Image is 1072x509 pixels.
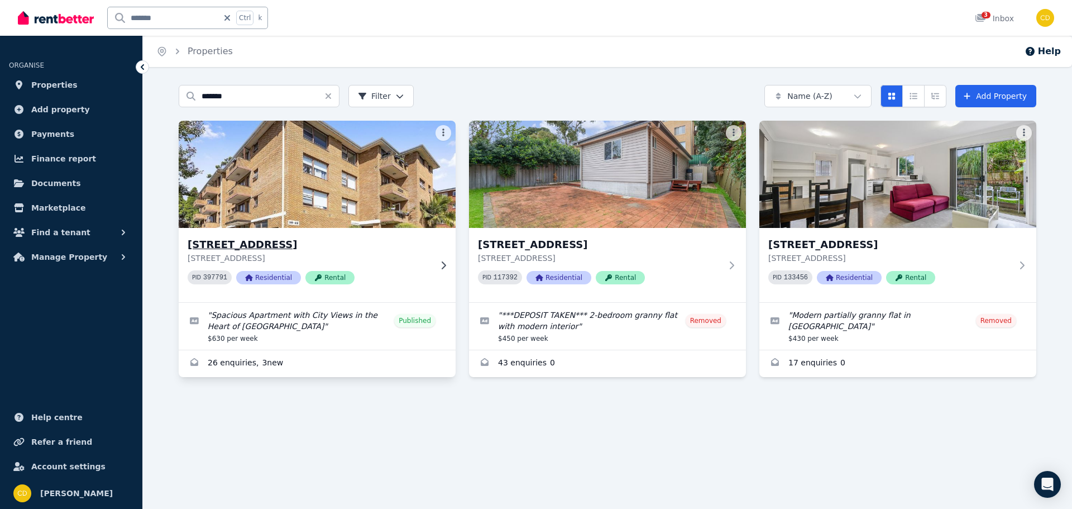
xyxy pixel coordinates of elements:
[768,237,1012,253] h3: [STREET_ADDRESS]
[764,85,872,107] button: Name (A-Z)
[880,85,946,107] div: View options
[40,487,113,500] span: [PERSON_NAME]
[9,455,133,478] a: Account settings
[902,85,925,107] button: Compact list view
[759,303,1036,350] a: Edit listing: Modern partially granny flat in Banksia
[31,177,81,190] span: Documents
[478,253,721,264] p: [STREET_ADDRESS]
[9,61,44,69] span: ORGANISE
[188,237,431,253] h3: [STREET_ADDRESS]
[469,350,746,377] a: Enquiries for 30B Wolli Creek Road, Banksia
[982,12,990,18] span: 3
[817,271,882,284] span: Residential
[188,46,233,56] a: Properties
[759,121,1036,228] img: 30B Wolli Creek Road, Banksia
[348,85,414,107] button: Filter
[13,484,31,502] img: Chris Dimitropoulos
[324,85,339,107] button: Clear search
[9,197,133,219] a: Marketplace
[726,125,741,141] button: More options
[482,274,491,280] small: PID
[787,91,832,102] span: Name (A-Z)
[880,85,903,107] button: Card view
[31,103,90,116] span: Add property
[494,274,518,282] code: 117392
[9,431,133,453] a: Refer a friend
[469,121,746,302] a: 30B Wolli Creek Road, Banksia[STREET_ADDRESS][STREET_ADDRESS]PID 117392ResidentialRental
[9,246,133,268] button: Manage Property
[172,118,463,231] img: 1/10 Banksia Rd, Caringbah
[768,253,1012,264] p: [STREET_ADDRESS]
[236,11,253,25] span: Ctrl
[1036,9,1054,27] img: Chris Dimitropoulos
[31,460,106,473] span: Account settings
[143,36,246,67] nav: Breadcrumb
[596,271,645,284] span: Rental
[435,125,451,141] button: More options
[469,303,746,350] a: Edit listing: ***DEPOSIT TAKEN*** 2-bedroom granny flat with modern interior
[975,13,1014,24] div: Inbox
[9,74,133,96] a: Properties
[784,274,808,282] code: 133456
[9,172,133,194] a: Documents
[9,123,133,145] a: Payments
[759,350,1036,377] a: Enquiries for 30B Wolli Creek Road, Banksia
[759,121,1036,302] a: 30B Wolli Creek Road, Banksia[STREET_ADDRESS][STREET_ADDRESS]PID 133456ResidentialRental
[527,271,591,284] span: Residential
[305,271,355,284] span: Rental
[31,435,92,449] span: Refer a friend
[236,271,301,284] span: Residential
[1034,471,1061,498] div: Open Intercom Messenger
[18,9,94,26] img: RentBetter
[179,350,456,377] a: Enquiries for 1/10 Banksia Rd, Caringbah
[31,78,78,92] span: Properties
[179,121,456,302] a: 1/10 Banksia Rd, Caringbah[STREET_ADDRESS][STREET_ADDRESS]PID 397791ResidentialRental
[9,98,133,121] a: Add property
[1016,125,1032,141] button: More options
[358,91,391,102] span: Filter
[31,127,74,141] span: Payments
[955,85,1036,107] a: Add Property
[179,303,456,350] a: Edit listing: Spacious Apartment with City Views in the Heart of Caringbah
[478,237,721,253] h3: [STREET_ADDRESS]
[31,152,96,165] span: Finance report
[31,411,83,424] span: Help centre
[203,274,227,282] code: 397791
[31,226,90,239] span: Find a tenant
[258,13,262,22] span: k
[188,253,431,264] p: [STREET_ADDRESS]
[9,148,133,170] a: Finance report
[924,85,946,107] button: Expanded list view
[31,201,85,215] span: Marketplace
[9,221,133,244] button: Find a tenant
[886,271,935,284] span: Rental
[9,406,133,429] a: Help centre
[1025,45,1061,58] button: Help
[192,274,201,280] small: PID
[31,250,107,264] span: Manage Property
[469,121,746,228] img: 30B Wolli Creek Road, Banksia
[773,274,782,280] small: PID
